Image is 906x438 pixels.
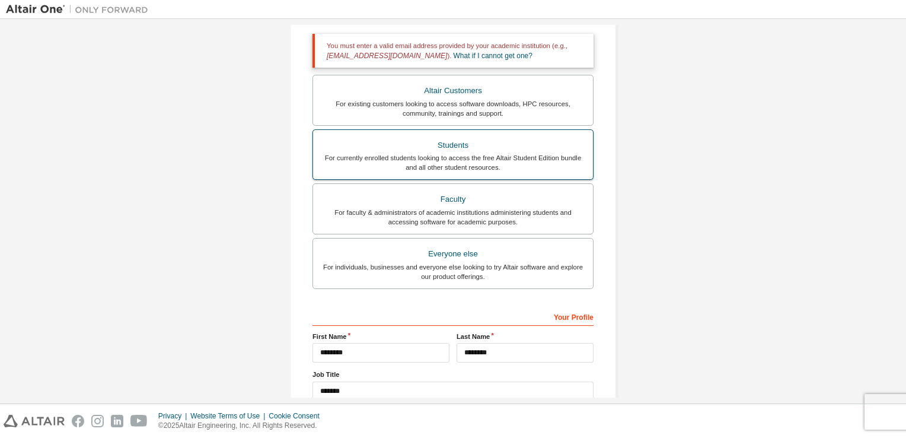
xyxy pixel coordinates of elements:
[320,191,586,208] div: Faculty
[6,4,154,15] img: Altair One
[4,415,65,427] img: altair_logo.svg
[320,262,586,281] div: For individuals, businesses and everyone else looking to try Altair software and explore our prod...
[320,153,586,172] div: For currently enrolled students looking to access the free Altair Student Edition bundle and all ...
[457,332,594,341] label: Last Name
[320,137,586,154] div: Students
[190,411,269,421] div: Website Terms of Use
[327,52,447,60] span: [EMAIL_ADDRESS][DOMAIN_NAME]
[320,246,586,262] div: Everyone else
[111,415,123,427] img: linkedin.svg
[158,421,327,431] p: © 2025 Altair Engineering, Inc. All Rights Reserved.
[130,415,148,427] img: youtube.svg
[72,415,84,427] img: facebook.svg
[312,34,594,68] div: You must enter a valid email address provided by your academic institution (e.g., ).
[91,415,104,427] img: instagram.svg
[312,332,449,341] label: First Name
[320,99,586,118] div: For existing customers looking to access software downloads, HPC resources, community, trainings ...
[320,208,586,227] div: For faculty & administrators of academic institutions administering students and accessing softwa...
[158,411,190,421] div: Privacy
[312,307,594,326] div: Your Profile
[312,370,594,379] label: Job Title
[269,411,326,421] div: Cookie Consent
[320,82,586,99] div: Altair Customers
[454,52,532,60] a: What if I cannot get one?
